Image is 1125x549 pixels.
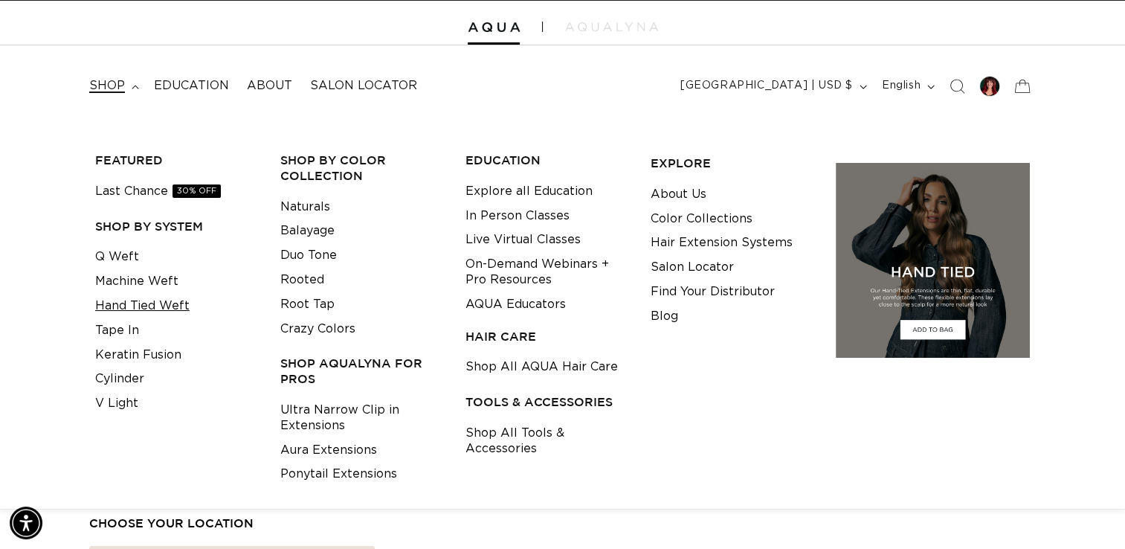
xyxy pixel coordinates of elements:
h3: Shop by Color Collection [280,152,442,184]
a: Salon Locator [651,255,734,280]
a: About [238,69,301,103]
a: About Us [651,182,706,207]
h3: EXPLORE [651,155,813,171]
span: [GEOGRAPHIC_DATA] | USD $ [680,78,853,94]
a: Naturals [280,195,330,219]
h3: SHOP BY SYSTEM [95,219,257,234]
a: In Person Classes [465,204,570,228]
a: Blog [651,304,678,329]
a: Rooted [280,268,324,292]
a: Ponytail Extensions [280,462,397,487]
a: Balayage [280,219,335,243]
a: Cylinder [95,367,144,391]
a: Color Collections [651,207,752,231]
summary: shop [80,69,145,103]
span: shop [89,78,125,94]
summary: Search [941,70,973,103]
img: Aqua Hair Extensions [468,22,520,33]
a: Keratin Fusion [95,343,181,367]
button: English [873,72,941,100]
span: English [882,78,921,94]
a: Salon Locator [301,69,426,103]
h3: EDUCATION [465,152,628,168]
a: Crazy Colors [280,317,355,341]
a: Live Virtual Classes [465,228,581,252]
a: Tape In [95,318,139,343]
a: Ultra Narrow Clip in Extensions [280,398,442,438]
a: Last Chance30% OFF [95,179,221,204]
div: Accessibility Menu [10,507,42,539]
img: aqualyna.com [565,22,658,31]
a: Education [145,69,238,103]
a: Hand Tied Weft [95,294,190,318]
a: Explore all Education [465,179,593,204]
span: Education [154,78,229,94]
a: Aura Extensions [280,438,377,463]
span: 30% OFF [173,184,221,198]
a: Find Your Distributor [651,280,775,304]
a: Shop All Tools & Accessories [465,421,628,461]
a: Shop All AQUA Hair Care [465,355,618,379]
h3: FEATURED [95,152,257,168]
button: [GEOGRAPHIC_DATA] | USD $ [671,72,873,100]
a: Duo Tone [280,243,337,268]
span: Salon Locator [310,78,417,94]
a: V Light [95,391,138,416]
a: Root Tap [280,292,335,317]
a: Q Weft [95,245,139,269]
iframe: Chat Widget [1051,478,1125,549]
h3: choose your location [89,516,1036,531]
a: On-Demand Webinars + Pro Resources [465,252,628,292]
a: AQUA Educators [465,292,566,317]
h3: HAIR CARE [465,329,628,344]
span: About [247,78,292,94]
h3: Shop AquaLyna for Pros [280,356,442,387]
a: Machine Weft [95,269,178,294]
h3: TOOLS & ACCESSORIES [465,394,628,410]
a: Hair Extension Systems [651,231,793,255]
